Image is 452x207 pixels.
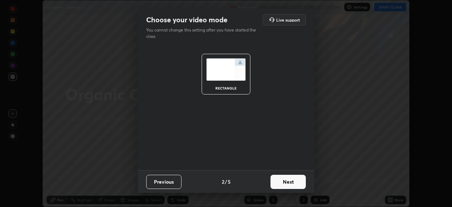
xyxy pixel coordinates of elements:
[146,175,182,189] button: Previous
[276,18,300,22] h5: Live support
[146,15,227,24] h2: Choose your video mode
[225,178,227,185] h4: /
[270,175,306,189] button: Next
[222,178,224,185] h4: 2
[146,27,261,40] p: You cannot change this setting after you have started the class
[228,178,231,185] h4: 5
[212,86,240,90] div: rectangle
[206,58,246,81] img: normalScreenIcon.ae25ed63.svg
